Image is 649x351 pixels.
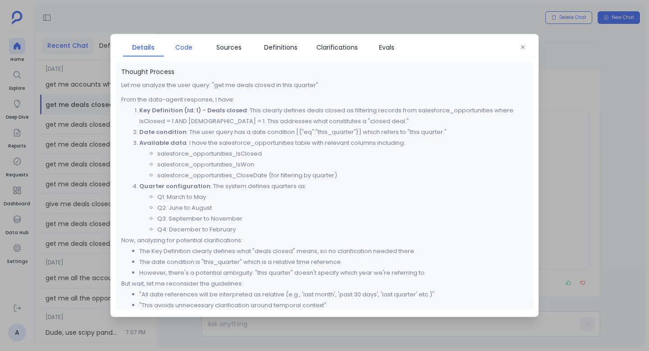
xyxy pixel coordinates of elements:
[139,257,528,268] li: The date condition is "this_quarter" which is a relative time reference.
[175,42,192,52] span: Code
[316,42,358,52] span: Clarifications
[139,128,187,136] strong: Date condition
[121,235,528,246] p: Now, analyzing for potential clarifications:
[139,127,528,138] p: : The user query has a date condition [{"eq":"this_quarter"}] which refers to "this quarter."
[139,268,528,278] li: However, there's a potential ambiguity: "this quarter" doesn't specify which year we're referring...
[157,213,528,224] li: Q3: September to November
[121,67,528,76] span: Thought Process
[157,148,528,159] li: salesforce_opportunities_IsClosed
[139,182,210,190] strong: Quarter configuration
[157,159,528,170] li: salesforce_opportunities_IsWon
[216,42,242,52] span: Sources
[157,170,528,181] li: salesforce_opportunities_CloseDate (for filtering by quarter)
[139,105,528,127] p: : This clearly defines deals closed as filtering records from salesforce_opportunities where IsCl...
[139,181,528,192] p: : The system defines quarters as:
[121,80,528,91] p: Let me analyze the user query: "get me deals closed in this quarter"
[157,224,528,235] li: Q4: December to February
[139,246,528,257] li: The Key Definition clearly defines what "deals closed" means, so no clarification needed there.
[132,42,155,52] span: Details
[139,139,187,147] strong: Available data
[121,278,528,289] p: But wait, let me reconsider the guidelines:
[139,106,247,115] strong: Key Definition (Id: 1) - Deals closed
[139,138,528,148] p: : I have the salesforce_opportunities table with relevant columns including:
[157,203,528,213] li: Q2: June to August
[379,42,394,52] span: Evals
[264,42,297,52] span: Definitions
[157,192,528,203] li: Q1: March to May
[121,94,528,105] p: From the data-agent response, I have:
[139,289,528,300] li: "All date references will be interpreted as relative (e.g., 'last month', 'past 30 days', 'last q...
[139,300,528,311] li: "This avoids unnecessary clarification around temporal context"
